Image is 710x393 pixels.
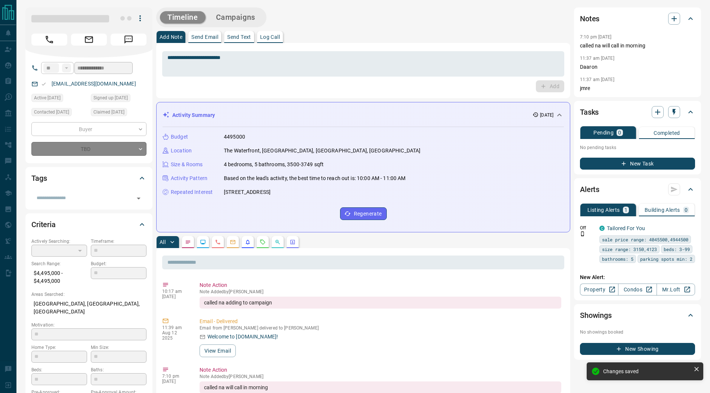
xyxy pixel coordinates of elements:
div: called na adding to campaign [200,297,561,309]
span: parking spots min: 2 [640,255,692,263]
svg: Agent Actions [290,239,296,245]
p: Send Text [227,34,251,40]
p: Building Alerts [645,207,680,213]
span: Active [DATE] [34,94,61,102]
p: Note Added by [PERSON_NAME] [200,374,561,379]
svg: Opportunities [275,239,281,245]
svg: Notes [185,239,191,245]
div: Mon Aug 11 2025 [91,108,146,118]
h2: Tasks [580,106,599,118]
a: Condos [618,284,657,295]
p: Email from [PERSON_NAME] delivered to [PERSON_NAME] [200,325,561,331]
div: Tags [31,169,146,187]
svg: Email Valid [41,81,46,87]
h2: Notes [580,13,599,25]
span: Email [71,34,107,46]
p: Beds: [31,366,87,373]
div: Tasks [580,103,695,121]
p: Note Added by [PERSON_NAME] [200,289,561,294]
p: Search Range: [31,260,87,267]
a: Mr.Loft [657,284,695,295]
p: Off [580,225,595,231]
p: Budget [171,133,188,141]
p: [DATE] [540,112,553,118]
p: Areas Searched: [31,291,146,298]
p: 10:17 am [162,289,188,294]
p: 4 bedrooms, 5 bathrooms, 3500-3749 sqft [224,161,324,168]
div: Changes saved [603,368,691,374]
p: called na will call in morning [580,42,695,50]
p: The Waterfront, [GEOGRAPHIC_DATA], [GEOGRAPHIC_DATA], [GEOGRAPHIC_DATA] [224,147,420,155]
svg: Listing Alerts [245,239,251,245]
p: Budget: [91,260,146,267]
p: Daaron [580,63,695,71]
div: condos.ca [599,226,605,231]
svg: Requests [260,239,266,245]
p: 0 [618,130,621,135]
span: bathrooms: 5 [602,255,633,263]
p: Log Call [260,34,280,40]
a: Property [580,284,618,295]
p: Location [171,147,192,155]
span: Claimed [DATE] [93,108,124,116]
p: Activity Summary [172,111,215,119]
p: Home Type: [31,344,87,351]
p: Pending [593,130,614,135]
div: Notes [580,10,695,28]
button: New Task [580,158,695,170]
svg: Emails [230,239,236,245]
span: size range: 3150,4123 [602,245,657,253]
p: Completed [654,130,680,136]
p: [GEOGRAPHIC_DATA], [GEOGRAPHIC_DATA], [GEOGRAPHIC_DATA] [31,298,146,318]
span: Message [111,34,146,46]
p: Activity Pattern [171,174,207,182]
span: beds: 3-99 [664,245,690,253]
div: Showings [580,306,695,324]
p: Add Note [160,34,182,40]
p: [STREET_ADDRESS] [224,188,271,196]
p: 1 [624,207,627,213]
button: Open [133,193,144,204]
p: 11:37 am [DATE] [580,77,614,82]
div: Mon Aug 11 2025 [31,94,87,104]
p: jmre [580,84,695,92]
span: Signed up [DATE] [93,94,128,102]
button: Campaigns [209,11,263,24]
div: Buyer [31,122,146,136]
p: 7:10 pm [DATE] [580,34,612,40]
a: Tailored For You [607,225,645,231]
p: New Alert: [580,273,695,281]
h2: Showings [580,309,612,321]
button: Regenerate [340,207,387,220]
svg: Push Notification Only [580,231,585,236]
button: View Email [200,344,236,357]
div: Mon Aug 11 2025 [31,108,87,118]
span: Contacted [DATE] [34,108,69,116]
h2: Tags [31,172,47,184]
div: TBD [31,142,146,156]
p: No pending tasks [580,142,695,153]
p: Size & Rooms [171,161,203,168]
a: [EMAIL_ADDRESS][DOMAIN_NAME] [52,81,136,87]
svg: Calls [215,239,221,245]
p: Motivation: [31,322,146,328]
p: Listing Alerts [587,207,620,213]
h2: Alerts [580,183,599,195]
button: Timeline [160,11,206,24]
p: Actively Searching: [31,238,87,245]
div: Alerts [580,180,695,198]
p: Timeframe: [91,238,146,245]
p: 11:37 am [DATE] [580,56,614,61]
p: $4,495,000 - $4,495,000 [31,267,87,287]
button: New Showing [580,343,695,355]
p: Email - Delivered [200,318,561,325]
p: 0 [685,207,688,213]
p: No showings booked [580,329,695,335]
p: 7:10 pm [162,374,188,379]
h2: Criteria [31,219,56,230]
p: All [160,239,166,245]
p: Note Action [200,366,561,374]
p: 11:39 am [162,325,188,330]
p: Send Email [191,34,218,40]
p: 4495000 [224,133,245,141]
